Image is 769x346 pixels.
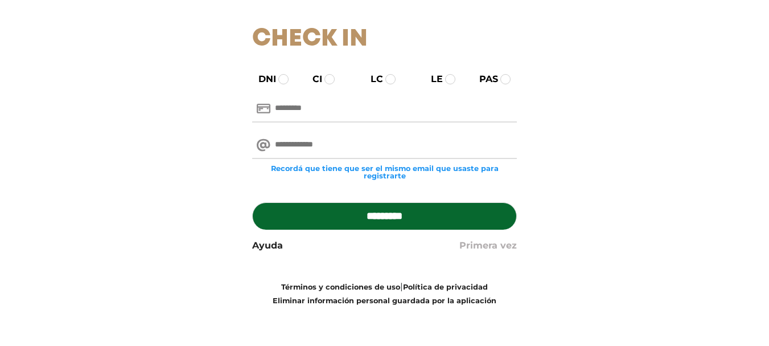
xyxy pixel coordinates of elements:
div: | [244,280,525,307]
a: Política de privacidad [403,283,488,291]
a: Términos y condiciones de uso [281,283,400,291]
label: LC [360,72,383,86]
label: LE [421,72,443,86]
a: Primera vez [459,239,517,253]
label: CI [302,72,322,86]
small: Recordá que tiene que ser el mismo email que usaste para registrarte [252,165,517,180]
label: DNI [248,72,276,86]
h1: Check In [252,25,517,54]
a: Eliminar información personal guardada por la aplicación [273,296,496,305]
a: Ayuda [252,239,283,253]
label: PAS [469,72,498,86]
